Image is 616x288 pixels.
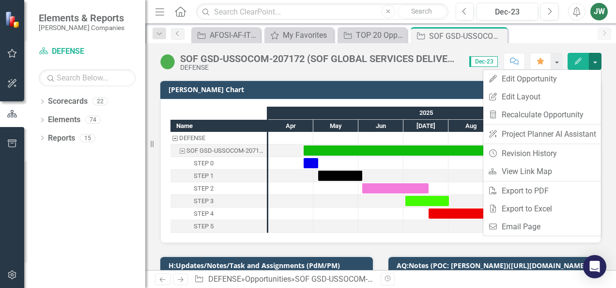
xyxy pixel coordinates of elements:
[92,97,108,106] div: 22
[483,182,601,200] a: Export to PDF
[583,255,606,278] div: Open Intercom Messenger
[268,107,585,119] div: 2025
[170,195,267,208] div: Task: Start date: 2025-07-02 End date: 2025-08-01
[85,116,101,124] div: 74
[483,144,601,162] a: Revision History
[170,220,267,233] div: Task: Start date: 2025-09-03 End date: 2025-10-01
[5,11,22,28] img: ClearPoint Strategy
[169,86,596,93] h3: [PERSON_NAME] Chart
[170,208,267,220] div: STEP 4
[194,274,373,285] div: » »
[170,220,267,233] div: STEP 5
[429,208,497,219] div: Task: Start date: 2025-07-18 End date: 2025-09-03
[448,120,493,132] div: Aug
[267,29,331,41] a: My Favorites
[208,274,241,284] a: DEFENSE
[358,120,403,132] div: Jun
[179,132,205,144] div: DEFENSE
[477,3,538,20] button: Dec-23
[411,7,432,15] span: Search
[283,29,331,41] div: My Favorites
[590,3,608,20] button: JW
[210,29,258,41] div: AFOSI-AF-ITES3 SB-208239 (Professional IT Support Services)
[39,69,136,86] input: Search Below...
[39,12,124,24] span: Elements & Reports
[170,120,267,132] div: Name
[483,88,601,106] a: Edit Layout
[362,183,429,193] div: Task: Start date: 2025-06-03 End date: 2025-07-18
[180,53,460,64] div: SOF GSD-USSOCOM-207172 (SOF GLOBAL SERVICES DELIVERY)
[194,195,214,208] div: STEP 3
[80,134,95,142] div: 15
[170,132,267,144] div: Task: DEFENSE Start date: 2025-04-24 End date: 2025-04-25
[48,96,88,107] a: Scorecards
[429,30,505,42] div: SOF GSD-USSOCOM-207172 (SOF GLOBAL SERVICES DELIVERY)
[483,106,601,124] a: Recalculate Opportunity
[194,182,214,195] div: STEP 2
[304,158,318,168] div: Task: Start date: 2025-04-24 End date: 2025-05-04
[483,218,601,236] a: Email Page
[340,29,404,41] a: TOP 20 Opportunities ([DATE] Process)
[170,144,267,157] div: SOF GSD-USSOCOM-207172 (SOF GLOBAL SERVICES DELIVERY)
[483,70,601,88] a: Edit Opportunity
[194,157,214,170] div: STEP 0
[170,170,267,182] div: Task: Start date: 2025-05-04 End date: 2025-06-03
[170,157,267,170] div: Task: Start date: 2025-04-24 End date: 2025-05-04
[304,145,549,156] div: Task: Start date: 2025-04-24 End date: 2025-10-07
[403,120,448,132] div: Jul
[39,24,124,32] small: [PERSON_NAME] Companies
[170,182,267,195] div: Task: Start date: 2025-06-03 End date: 2025-07-18
[170,195,267,208] div: STEP 3
[196,3,448,20] input: Search ClearPoint...
[398,5,446,18] button: Search
[194,220,214,233] div: STEP 5
[48,114,80,126] a: Elements
[194,29,258,41] a: AFOSI-AF-ITES3 SB-208239 (Professional IT Support Services)
[170,208,267,220] div: Task: Start date: 2025-07-18 End date: 2025-09-03
[39,46,136,57] a: DEFENSE
[469,56,498,67] span: Dec-23
[186,144,264,157] div: SOF GSD-USSOCOM-207172 (SOF GLOBAL SERVICES DELIVERY)
[356,29,404,41] div: TOP 20 Opportunities ([DATE] Process)
[483,125,601,143] a: Project Planner AI Assistant
[480,6,535,18] div: Dec-23
[245,274,291,284] a: Opportunities
[180,64,460,71] div: DEFENSE
[169,262,368,269] h3: H:Updates/Notes/Task and Assignments (PdM/PM)
[405,196,449,206] div: Task: Start date: 2025-07-02 End date: 2025-08-01
[194,208,214,220] div: STEP 4
[295,274,520,284] div: SOF GSD-USSOCOM-207172 (SOF GLOBAL SERVICES DELIVERY)
[483,162,601,180] a: View Link Map
[194,170,214,182] div: STEP 1
[48,133,75,144] a: Reports
[170,182,267,195] div: STEP 2
[268,120,313,132] div: Apr
[170,170,267,182] div: STEP 1
[483,200,601,218] a: Export to Excel
[397,262,596,269] h3: AQ:Notes (POC: [PERSON_NAME])([URL][DOMAIN_NAME])
[313,120,358,132] div: May
[170,144,267,157] div: Task: Start date: 2025-04-24 End date: 2025-10-07
[318,171,362,181] div: Task: Start date: 2025-05-04 End date: 2025-06-03
[160,54,175,69] img: Active
[170,132,267,144] div: DEFENSE
[170,157,267,170] div: STEP 0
